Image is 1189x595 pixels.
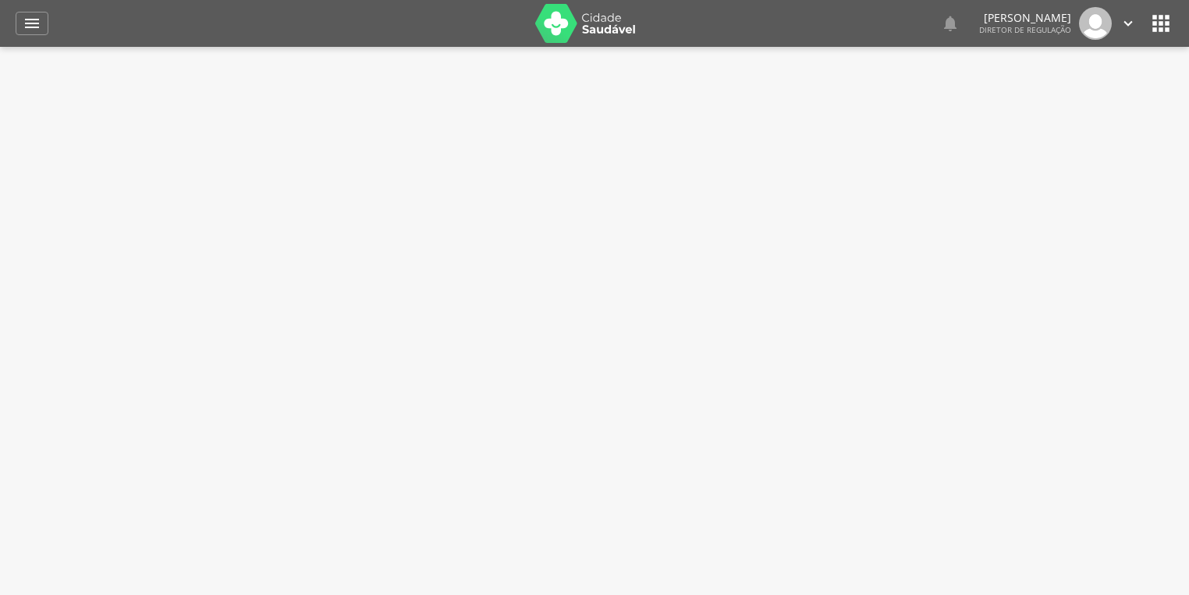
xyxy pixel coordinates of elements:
[1120,15,1137,32] i: 
[1120,7,1137,40] a: 
[941,7,960,40] a: 
[941,14,960,33] i: 
[1148,11,1173,36] i: 
[23,14,41,33] i: 
[979,12,1071,23] p: [PERSON_NAME]
[979,24,1071,35] span: Diretor de regulação
[16,12,48,35] a: 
